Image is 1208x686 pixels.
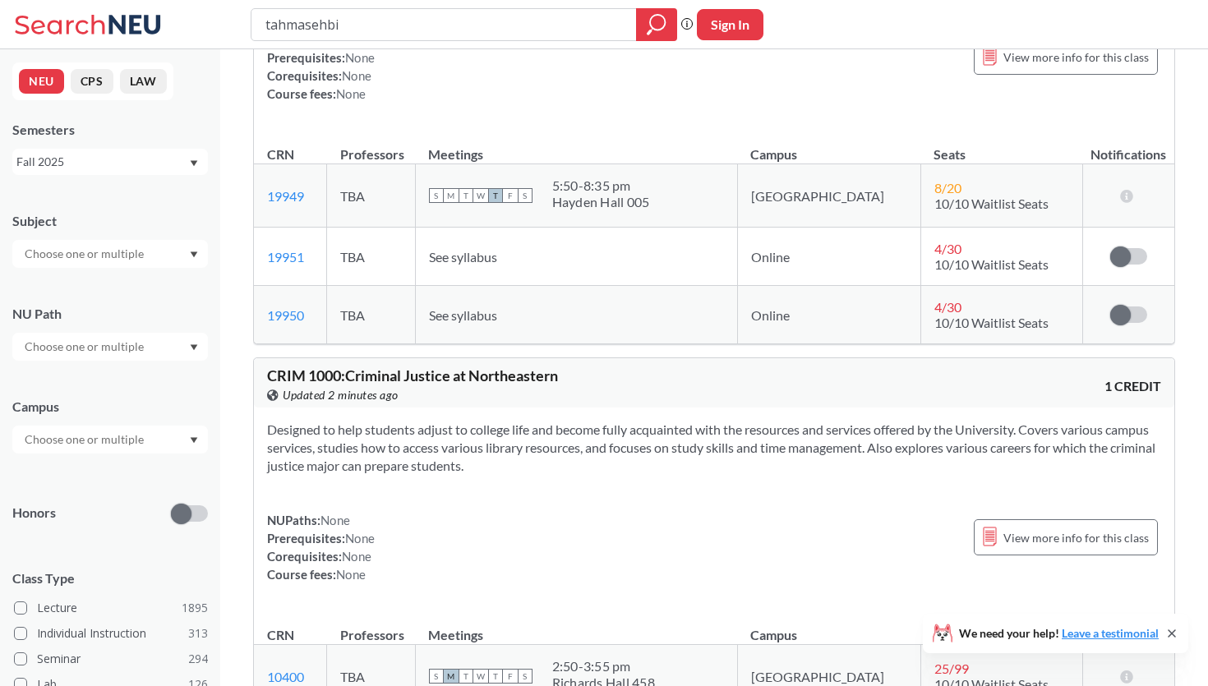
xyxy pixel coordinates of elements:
[429,249,497,265] span: See syllabus
[190,160,198,167] svg: Dropdown arrow
[267,366,558,384] span: CRIM 1000 : Criminal Justice at Northeastern
[12,504,56,523] p: Honors
[12,149,208,175] div: Fall 2025Dropdown arrow
[1104,377,1161,395] span: 1 CREDIT
[518,669,533,684] span: S
[267,669,304,684] a: 10400
[16,430,154,449] input: Choose one or multiple
[920,610,1082,645] th: Seats
[14,623,208,644] label: Individual Instruction
[16,337,154,357] input: Choose one or multiple
[1003,527,1149,548] span: View more info for this class
[1082,129,1174,164] th: Notifications
[12,398,208,416] div: Campus
[737,164,920,228] td: [GEOGRAPHIC_DATA]
[444,669,459,684] span: M
[342,68,371,83] span: None
[327,164,416,228] td: TBA
[552,658,655,674] div: 2:50 - 3:55 pm
[12,305,208,323] div: NU Path
[488,669,503,684] span: T
[959,628,1159,639] span: We need your help!
[327,228,416,286] td: TBA
[267,626,294,644] div: CRN
[19,69,64,94] button: NEU
[327,286,416,344] td: TBA
[267,145,294,163] div: CRN
[934,299,961,315] span: 4 / 30
[14,648,208,670] label: Seminar
[1082,610,1174,645] th: Notifications
[737,286,920,344] td: Online
[190,251,198,258] svg: Dropdown arrow
[737,129,920,164] th: Campus
[188,650,208,668] span: 294
[934,256,1049,272] span: 10/10 Waitlist Seats
[647,13,666,36] svg: magnifying glass
[473,188,488,203] span: W
[267,307,304,323] a: 19950
[342,549,371,564] span: None
[429,307,497,323] span: See syllabus
[190,344,198,351] svg: Dropdown arrow
[503,188,518,203] span: F
[267,188,304,204] a: 19949
[267,421,1161,475] section: Designed to help students adjust to college life and become fully acquainted with the resources a...
[518,188,533,203] span: S
[934,180,961,196] span: 8 / 20
[267,30,375,103] div: NUPaths: Prerequisites: Corequisites: Course fees:
[552,177,650,194] div: 5:50 - 8:35 pm
[920,129,1082,164] th: Seats
[12,121,208,139] div: Semesters
[934,315,1049,330] span: 10/10 Waitlist Seats
[429,669,444,684] span: S
[345,531,375,546] span: None
[415,610,737,645] th: Meetings
[12,240,208,268] div: Dropdown arrow
[444,188,459,203] span: M
[190,437,198,444] svg: Dropdown arrow
[264,11,625,39] input: Class, professor, course number, "phrase"
[14,597,208,619] label: Lecture
[16,153,188,171] div: Fall 2025
[283,386,399,404] span: Updated 2 minutes ago
[934,661,969,676] span: 25 / 99
[459,669,473,684] span: T
[267,249,304,265] a: 19951
[429,188,444,203] span: S
[12,426,208,453] div: Dropdown arrow
[473,669,488,684] span: W
[336,567,366,582] span: None
[327,610,416,645] th: Professors
[320,513,350,527] span: None
[12,212,208,230] div: Subject
[488,188,503,203] span: T
[71,69,113,94] button: CPS
[737,228,920,286] td: Online
[552,194,650,210] div: Hayden Hall 005
[737,610,920,645] th: Campus
[12,333,208,361] div: Dropdown arrow
[934,241,961,256] span: 4 / 30
[934,196,1049,211] span: 10/10 Waitlist Seats
[336,86,366,101] span: None
[16,244,154,264] input: Choose one or multiple
[636,8,677,41] div: magnifying glass
[327,129,416,164] th: Professors
[188,624,208,642] span: 313
[345,50,375,65] span: None
[1003,47,1149,67] span: View more info for this class
[459,188,473,203] span: T
[12,569,208,587] span: Class Type
[503,669,518,684] span: F
[120,69,167,94] button: LAW
[182,599,208,617] span: 1895
[697,9,763,40] button: Sign In
[1062,626,1159,640] a: Leave a testimonial
[267,511,375,583] div: NUPaths: Prerequisites: Corequisites: Course fees:
[415,129,737,164] th: Meetings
